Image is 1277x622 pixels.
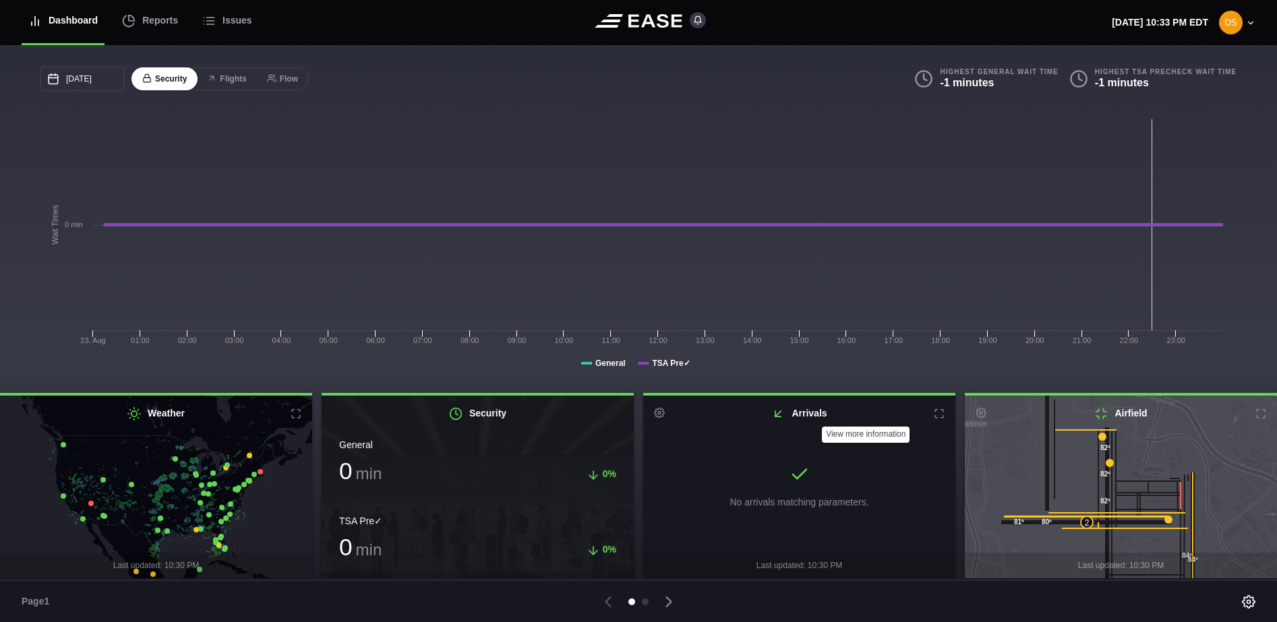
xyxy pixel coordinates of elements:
button: Flights [196,67,257,91]
h2: Security [322,396,634,431]
text: 09:00 [508,336,527,344]
text: 08:00 [461,336,479,344]
text: 23:00 [1166,336,1185,344]
span: 0% [603,468,616,479]
text: 19:00 [978,336,997,344]
p: No arrivals matching parameters. [730,495,868,509]
text: 12:00 [649,336,667,344]
div: Last updated: 10:30 PM [643,553,955,578]
img: d4712b92c0bab11b399df5d7d66b7ff5 [1219,11,1243,34]
h2: Airfield [965,396,1277,431]
span: min [356,464,382,483]
text: 13:00 [696,336,715,344]
span: 0% [603,544,616,555]
text: 07:00 [413,336,432,344]
div: TSA Pre✓ [339,514,616,528]
text: 03:00 [225,336,244,344]
span: Page 1 [22,594,55,609]
tspan: TSA Pre✓ [652,359,690,368]
text: 16:00 [837,336,856,344]
button: Security [131,67,198,91]
text: 22:00 [1120,336,1139,344]
text: 10:00 [555,336,574,344]
text: 15:00 [790,336,809,344]
b: Highest General Wait Time [940,67,1058,76]
h3: 0 [339,459,382,483]
tspan: 0 min [65,220,83,228]
b: Highest TSA PreCheck Wait Time [1095,67,1237,76]
text: 04:00 [272,336,291,344]
div: Last updated: 10:30 PM [322,572,634,598]
tspan: General [595,359,626,368]
div: General [339,438,616,452]
h2: Arrivals [643,396,955,431]
text: 01:00 [131,336,150,344]
div: 2 [1080,516,1094,529]
h3: 0 [339,535,382,559]
div: Last updated: 10:30 PM [965,553,1277,578]
text: 17:00 [884,336,903,344]
text: 11:00 [601,336,620,344]
text: 21:00 [1073,336,1092,344]
b: -1 minutes [940,77,994,88]
text: 02:00 [178,336,197,344]
b: -1 minutes [1095,77,1149,88]
text: 06:00 [366,336,385,344]
text: 14:00 [743,336,762,344]
tspan: Wait Times [51,205,60,245]
p: [DATE] 10:33 PM EDT [1112,15,1208,30]
text: 05:00 [319,336,338,344]
input: mm/dd/yyyy [40,67,125,91]
text: 20:00 [1026,336,1044,344]
span: min [356,540,382,559]
text: 18:00 [931,336,950,344]
button: Flow [256,67,309,91]
tspan: 23. Aug [80,336,105,344]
